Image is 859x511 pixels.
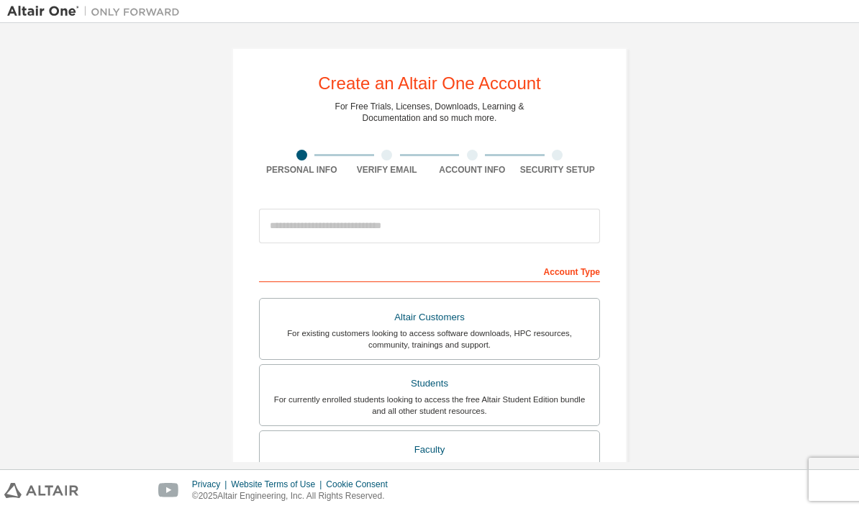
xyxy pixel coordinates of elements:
img: altair_logo.svg [4,483,78,498]
div: Security Setup [515,164,601,176]
img: youtube.svg [158,483,179,498]
div: Students [268,374,591,394]
div: Website Terms of Use [231,479,326,490]
div: For faculty & administrators of academic institutions administering students and accessing softwa... [268,459,591,482]
img: Altair One [7,4,187,19]
div: For currently enrolled students looking to access the free Altair Student Edition bundle and all ... [268,394,591,417]
div: Verify Email [345,164,430,176]
div: For existing customers looking to access software downloads, HPC resources, community, trainings ... [268,327,591,351]
p: © 2025 Altair Engineering, Inc. All Rights Reserved. [192,490,396,502]
div: Account Info [429,164,515,176]
div: For Free Trials, Licenses, Downloads, Learning & Documentation and so much more. [335,101,524,124]
div: Privacy [192,479,231,490]
div: Faculty [268,440,591,460]
div: Cookie Consent [326,479,396,490]
div: Altair Customers [268,307,591,327]
div: Create an Altair One Account [318,75,541,92]
div: Personal Info [259,164,345,176]
div: Account Type [259,259,600,282]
